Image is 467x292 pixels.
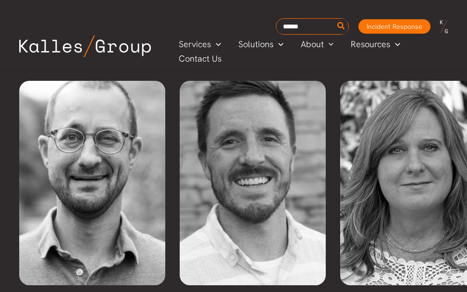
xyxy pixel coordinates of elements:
button: Search [335,19,347,34]
a: Contact Us [170,51,231,66]
span: Menu Toggle [324,37,334,51]
nav: Primary Site Navigation [170,36,457,66]
a: Incident Response [358,19,430,34]
span: About [301,37,324,51]
span: Services [179,37,211,51]
span: Menu Toggle [211,37,221,51]
a: ResourcesMenu Toggle [342,37,409,51]
span: Menu Toggle [390,37,400,51]
span: Menu Toggle [273,37,283,51]
span: Resources [351,37,390,51]
a: AboutMenu Toggle [292,37,343,51]
span: Contact Us [179,51,221,66]
a: ServicesMenu Toggle [170,37,230,51]
span: Solutions [238,37,273,51]
a: SolutionsMenu Toggle [230,37,292,51]
img: Kalles Group [19,35,151,57]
